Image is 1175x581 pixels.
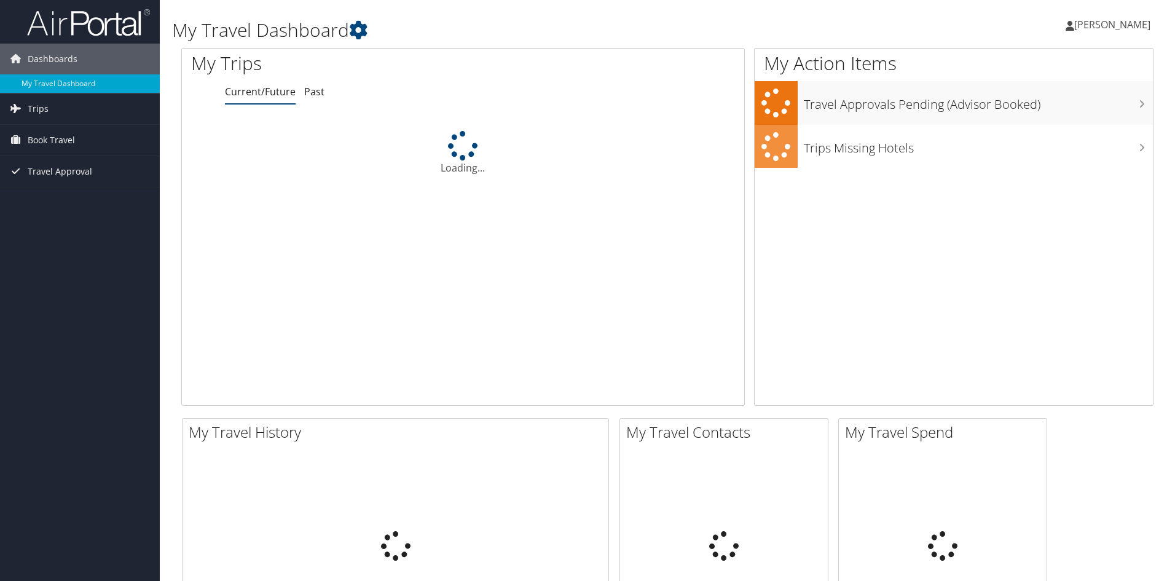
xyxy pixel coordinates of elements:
h2: My Travel Spend [845,422,1047,443]
div: Loading... [182,131,744,175]
h2: My Travel Contacts [626,422,828,443]
span: Dashboards [28,44,77,74]
a: Travel Approvals Pending (Advisor Booked) [755,81,1153,125]
img: airportal-logo.png [27,8,150,37]
a: Current/Future [225,85,296,98]
h1: My Travel Dashboard [172,17,833,43]
h1: My Trips [191,50,501,76]
a: [PERSON_NAME] [1066,6,1163,43]
h1: My Action Items [755,50,1153,76]
a: Past [304,85,324,98]
span: Travel Approval [28,156,92,187]
h3: Trips Missing Hotels [804,133,1153,157]
h2: My Travel History [189,422,608,443]
a: Trips Missing Hotels [755,125,1153,168]
span: Book Travel [28,125,75,156]
span: [PERSON_NAME] [1074,18,1150,31]
h3: Travel Approvals Pending (Advisor Booked) [804,90,1153,113]
span: Trips [28,93,49,124]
